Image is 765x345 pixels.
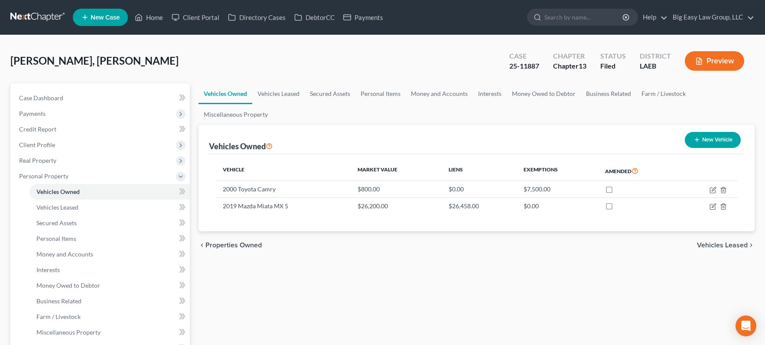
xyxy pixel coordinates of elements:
span: Client Profile [19,141,55,148]
div: LAEB [640,61,671,71]
span: Secured Assets [36,219,77,227]
span: Vehicles Leased [697,242,748,249]
span: Real Property [19,157,56,164]
a: DebtorCC [290,10,339,25]
td: $800.00 [351,181,442,197]
a: Business Related [29,293,190,309]
input: Search by name... [544,9,624,25]
a: Farm / Livestock [29,309,190,325]
a: Vehicles Leased [29,200,190,215]
th: Liens [442,161,517,181]
td: $0.00 [517,197,598,214]
a: Money Owed to Debtor [507,83,581,104]
span: Money Owed to Debtor [36,282,100,289]
a: Secured Assets [305,83,355,104]
td: $26,200.00 [351,197,442,214]
button: Vehicles Leased chevron_right [697,242,755,249]
div: Chapter [553,51,586,61]
a: Money Owed to Debtor [29,278,190,293]
a: Help [638,10,667,25]
a: Secured Assets [29,215,190,231]
a: Directory Cases [224,10,290,25]
div: 25-11887 [509,61,539,71]
a: Home [130,10,167,25]
a: Interests [29,262,190,278]
span: Credit Report [19,125,56,133]
th: Exemptions [517,161,598,181]
a: Farm / Livestock [636,83,691,104]
button: chevron_left Properties Owned [199,242,262,249]
span: Money and Accounts [36,250,93,258]
div: Status [600,51,626,61]
span: [PERSON_NAME], [PERSON_NAME] [10,54,179,67]
span: Properties Owned [205,242,262,249]
button: New Vehicle [685,132,741,148]
td: $0.00 [442,181,517,197]
span: Miscellaneous Property [36,329,101,336]
span: New Case [91,14,120,21]
span: Vehicles Owned [36,188,80,195]
span: Business Related [36,297,81,305]
td: $26,458.00 [442,197,517,214]
div: District [640,51,671,61]
a: Credit Report [12,122,190,137]
a: Big Easy Law Group, LLC [668,10,754,25]
a: Interests [473,83,507,104]
a: Money and Accounts [29,246,190,262]
a: Client Portal [167,10,224,25]
th: Vehicle [216,161,350,181]
a: Personal Items [355,83,406,104]
div: Chapter [553,61,586,71]
a: Vehicles Leased [252,83,305,104]
span: Payments [19,110,46,117]
a: Business Related [581,83,636,104]
div: Open Intercom Messenger [736,315,756,336]
a: Payments [339,10,387,25]
td: $7,500.00 [517,181,598,197]
span: Vehicles Leased [36,204,78,211]
a: Personal Items [29,231,190,246]
i: chevron_left [199,242,205,249]
th: Market Value [351,161,442,181]
span: 13 [579,62,586,70]
div: Vehicles Owned [209,141,273,151]
a: Miscellaneous Property [29,325,190,340]
a: Miscellaneous Property [199,104,273,125]
td: 2019 Mazda Miata MX 5 [216,197,350,214]
button: Preview [685,51,744,71]
th: Amended [598,161,678,181]
a: Vehicles Owned [199,83,252,104]
a: Vehicles Owned [29,184,190,200]
div: Case [509,51,539,61]
span: Farm / Livestock [36,313,81,320]
a: Money and Accounts [406,83,473,104]
span: Case Dashboard [19,94,63,102]
i: chevron_right [748,242,755,249]
a: Case Dashboard [12,90,190,106]
span: Personal Items [36,235,76,242]
div: Filed [600,61,626,71]
span: Interests [36,266,60,273]
span: Personal Property [19,172,68,180]
td: 2000 Toyota Camry [216,181,350,197]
